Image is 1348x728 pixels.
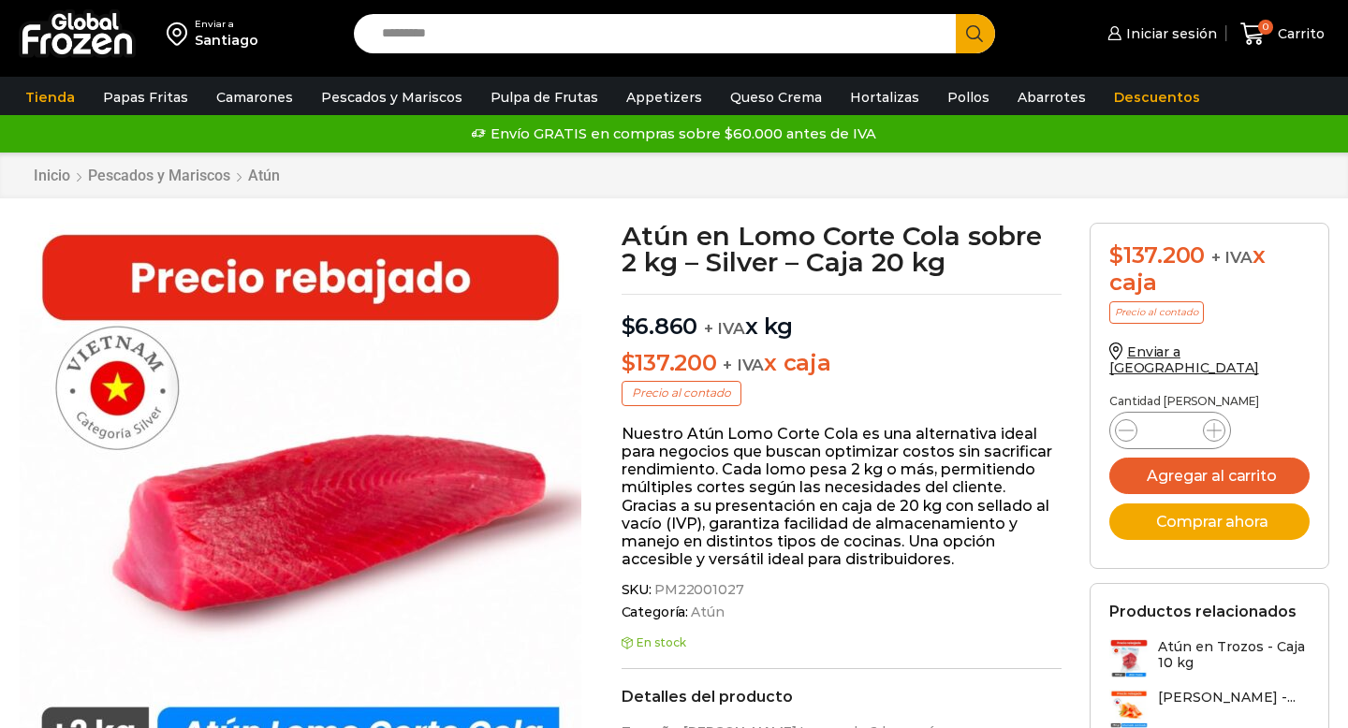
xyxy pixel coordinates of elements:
[1109,395,1310,408] p: Cantidad [PERSON_NAME]
[622,636,1062,649] p: En stock
[622,381,741,405] p: Precio al contado
[938,80,999,115] a: Pollos
[622,223,1062,275] h1: Atún en Lomo Corte Cola sobre 2 kg – Silver – Caja 20 kg
[247,167,281,184] a: Atún
[956,14,995,53] button: Search button
[481,80,608,115] a: Pulpa de Frutas
[1109,343,1259,376] a: Enviar a [GEOGRAPHIC_DATA]
[652,582,744,598] span: PM22001027
[1109,301,1204,324] p: Precio al contado
[688,604,724,620] a: Atún
[622,688,1062,706] h2: Detalles del producto
[622,313,636,340] span: $
[1158,639,1310,671] h3: Atún en Trozos - Caja 10 kg
[622,294,1062,341] p: x kg
[1258,20,1273,35] span: 0
[723,356,764,374] span: + IVA
[622,350,1062,377] p: x caja
[1109,241,1123,269] span: $
[622,425,1062,569] p: Nuestro Atún Lomo Corte Cola es una alternativa ideal para negocios que buscan optimizar costos s...
[622,349,636,376] span: $
[16,80,84,115] a: Tienda
[721,80,831,115] a: Queso Crema
[195,31,258,50] div: Santiago
[1273,24,1325,43] span: Carrito
[622,313,698,340] bdi: 6.860
[622,349,717,376] bdi: 137.200
[704,319,745,338] span: + IVA
[33,167,281,184] nav: Breadcrumb
[207,80,302,115] a: Camarones
[1152,417,1188,444] input: Product quantity
[94,80,198,115] a: Papas Fritas
[1121,24,1217,43] span: Iniciar sesión
[312,80,472,115] a: Pescados y Mariscos
[1158,690,1296,706] h3: [PERSON_NAME] -...
[1105,80,1209,115] a: Descuentos
[1211,248,1253,267] span: + IVA
[87,167,231,184] a: Pescados y Mariscos
[1109,603,1297,620] h2: Productos relacionados
[1103,15,1217,52] a: Iniciar sesión
[33,167,71,184] a: Inicio
[195,18,258,31] div: Enviar a
[1109,458,1310,494] button: Agregar al carrito
[841,80,929,115] a: Hortalizas
[622,582,1062,598] span: SKU:
[167,18,195,50] img: address-field-icon.svg
[1109,242,1310,297] div: x caja
[622,604,1062,620] span: Categoría:
[1008,80,1095,115] a: Abarrotes
[1109,639,1310,679] a: Atún en Trozos - Caja 10 kg
[617,80,711,115] a: Appetizers
[1236,12,1329,56] a: 0 Carrito
[1109,503,1310,540] button: Comprar ahora
[1109,241,1205,269] bdi: 137.200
